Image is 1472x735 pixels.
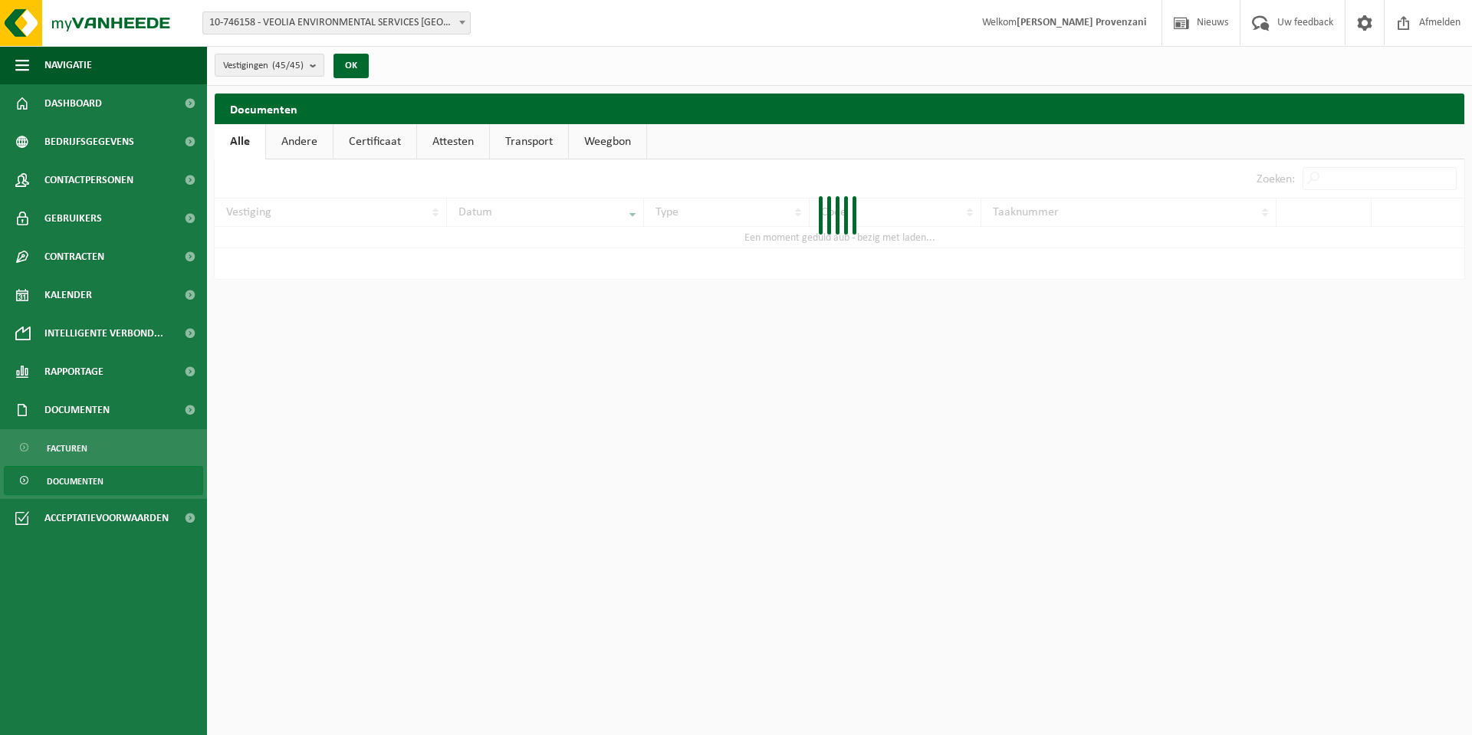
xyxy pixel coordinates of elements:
[569,124,646,159] a: Weegbon
[44,499,169,537] span: Acceptatievoorwaarden
[203,12,470,34] span: 10-746158 - VEOLIA ENVIRONMENTAL SERVICES WALLONIE - GRÂCE-HOLLOGNE
[333,54,369,78] button: OK
[44,353,103,391] span: Rapportage
[4,433,203,462] a: Facturen
[215,124,265,159] a: Alle
[417,124,489,159] a: Attesten
[44,123,134,161] span: Bedrijfsgegevens
[223,54,304,77] span: Vestigingen
[44,46,92,84] span: Navigatie
[44,161,133,199] span: Contactpersonen
[266,124,333,159] a: Andere
[44,391,110,429] span: Documenten
[47,467,103,496] span: Documenten
[47,434,87,463] span: Facturen
[1017,17,1146,28] strong: [PERSON_NAME] Provenzani
[215,54,324,77] button: Vestigingen(45/45)
[44,238,104,276] span: Contracten
[333,124,416,159] a: Certificaat
[44,314,163,353] span: Intelligente verbond...
[490,124,568,159] a: Transport
[215,94,1464,123] h2: Documenten
[44,199,102,238] span: Gebruikers
[202,11,471,34] span: 10-746158 - VEOLIA ENVIRONMENTAL SERVICES WALLONIE - GRÂCE-HOLLOGNE
[44,84,102,123] span: Dashboard
[272,61,304,71] count: (45/45)
[4,466,203,495] a: Documenten
[44,276,92,314] span: Kalender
